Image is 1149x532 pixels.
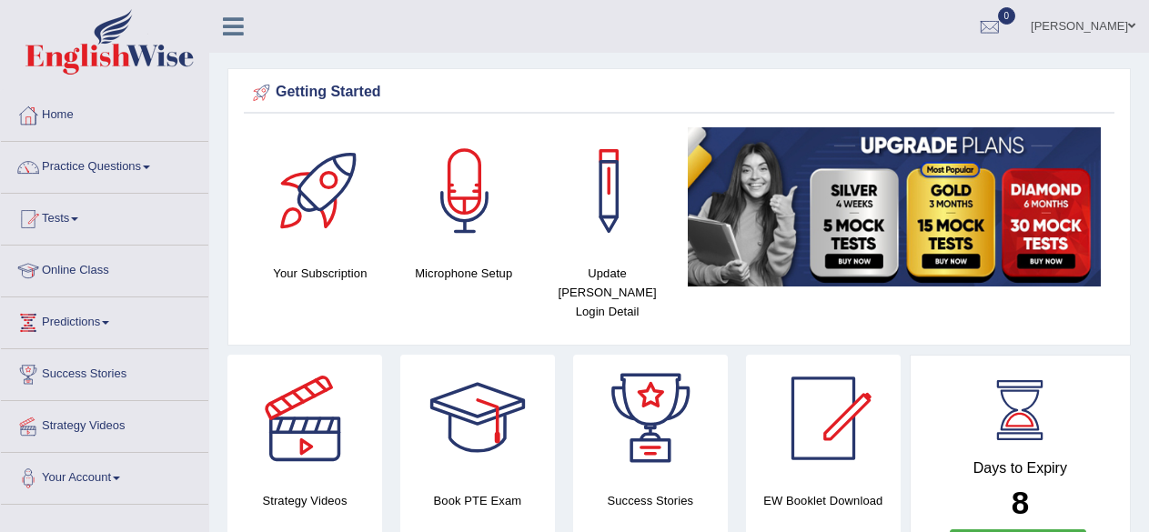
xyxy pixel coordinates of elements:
a: Online Class [1,246,208,291]
a: Tests [1,194,208,239]
a: Predictions [1,297,208,343]
a: Practice Questions [1,142,208,187]
b: 8 [1012,485,1029,520]
span: 0 [998,7,1016,25]
h4: Your Subscription [257,264,383,283]
h4: Strategy Videos [227,491,382,510]
div: Getting Started [248,79,1110,106]
h4: Update [PERSON_NAME] Login Detail [545,264,670,321]
h4: EW Booklet Download [746,491,901,510]
h4: Success Stories [573,491,728,510]
h4: Days to Expiry [931,460,1110,477]
a: Success Stories [1,349,208,395]
a: Your Account [1,453,208,498]
a: Home [1,90,208,136]
h4: Microphone Setup [401,264,527,283]
h4: Book PTE Exam [400,491,555,510]
a: Strategy Videos [1,401,208,447]
img: small5.jpg [688,127,1101,286]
